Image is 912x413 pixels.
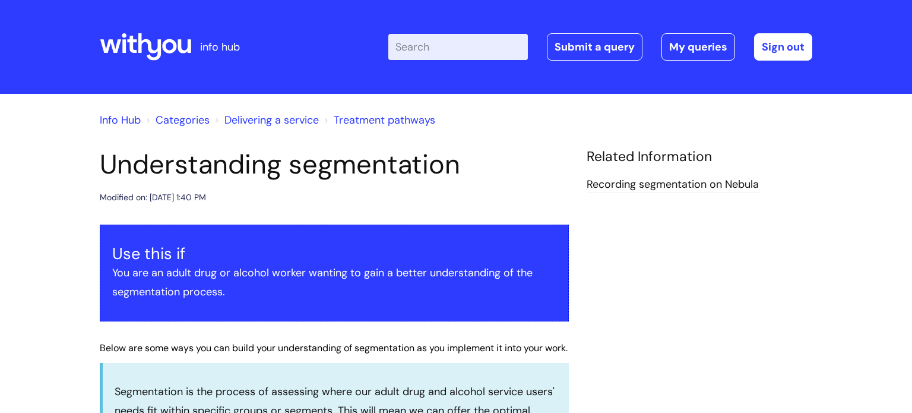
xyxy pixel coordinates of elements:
h1: Understanding segmentation [100,149,569,181]
h3: Use this if [112,244,556,263]
a: Sign out [754,33,812,61]
a: Recording segmentation on Nebula [587,177,759,193]
div: Modified on: [DATE] 1:40 PM [100,190,206,205]
a: Categories [156,113,210,127]
span: Below are some ways you can build your understanding of segmentation as you implement it into you... [100,342,568,354]
p: You are an adult drug or alcohol worker wanting to gain a better understanding of the segmentatio... [112,263,556,302]
a: Submit a query [547,33,642,61]
a: Delivering a service [224,113,319,127]
a: My queries [661,33,735,61]
li: Treatment pathways [322,111,435,130]
h4: Related Information [587,149,812,165]
a: Info Hub [100,113,141,127]
li: Solution home [144,111,210,130]
div: | - [388,33,812,61]
li: Delivering a service [213,111,319,130]
a: Treatment pathways [334,113,435,127]
input: Search [388,34,528,60]
p: info hub [200,37,240,56]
